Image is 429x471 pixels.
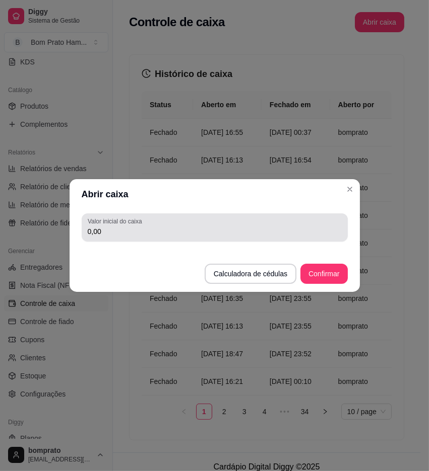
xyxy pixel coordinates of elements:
button: Confirmar [300,264,347,284]
input: Valor inicial do caixa [88,226,342,237]
button: Close [342,181,358,197]
header: Abrir caixa [70,179,360,209]
label: Valor inicial do caixa [88,217,145,225]
button: Calculadora de cédulas [205,264,296,284]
